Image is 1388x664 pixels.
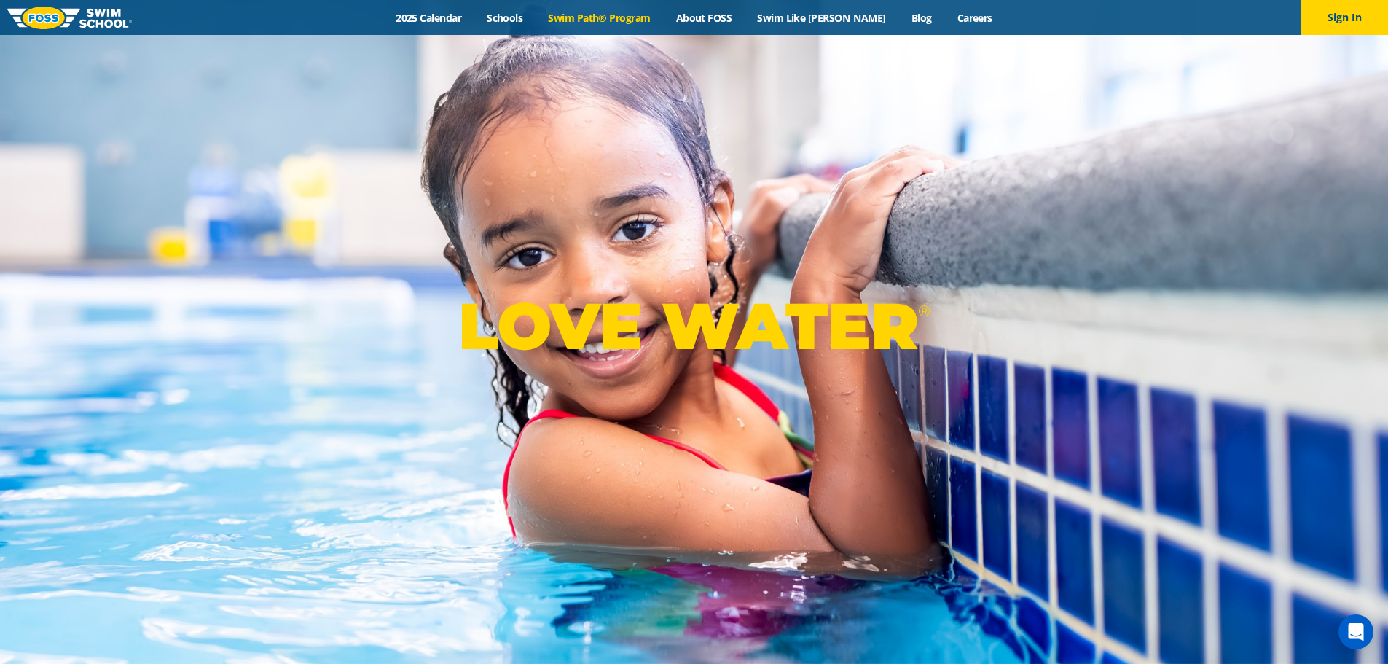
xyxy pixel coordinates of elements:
a: Swim Like [PERSON_NAME] [745,11,899,25]
p: LOVE WATER [458,287,930,365]
img: FOSS Swim School Logo [7,7,132,29]
a: About FOSS [663,11,745,25]
a: Careers [944,11,1005,25]
a: Schools [474,11,536,25]
a: Swim Path® Program [536,11,663,25]
a: 2025 Calendar [383,11,474,25]
a: Blog [898,11,944,25]
sup: ® [918,302,930,320]
div: Open Intercom Messenger [1338,614,1373,649]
